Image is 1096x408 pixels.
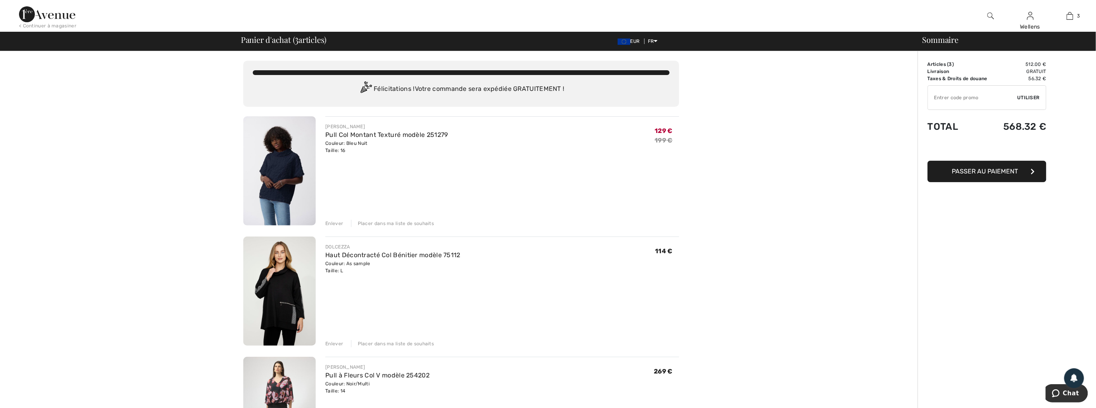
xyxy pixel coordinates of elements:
[325,251,460,259] a: Haut Décontracté Col Bénitier modèle 75112
[928,86,1018,110] input: Code promo
[928,68,997,75] td: Livraison
[1011,23,1050,31] div: Wellens
[928,61,997,68] td: Articles ( )
[325,371,430,379] a: Pull à Fleurs Col V modèle 254202
[997,75,1046,82] td: 56.32 €
[325,243,460,250] div: DOLCEZZA
[655,137,673,144] s: 199 €
[19,6,75,22] img: 1ère Avenue
[997,61,1046,68] td: 512.00 €
[1077,12,1080,19] span: 3
[913,36,1091,44] div: Sommaire
[325,364,430,371] div: [PERSON_NAME]
[243,116,316,225] img: Pull Col Montant Texturé modèle 251279
[295,34,298,44] span: 3
[358,81,374,97] img: Congratulation2.svg
[325,131,448,139] a: Pull Col Montant Texturé modèle 251279
[952,167,1018,175] span: Passer au paiement
[949,62,952,67] span: 3
[325,260,460,274] div: Couleur: As sample Taille: L
[654,368,673,375] span: 269 €
[325,340,343,347] div: Enlever
[351,220,434,227] div: Placer dans ma liste de souhaits
[928,140,1046,158] iframe: PayPal
[1018,94,1040,101] span: Utiliser
[1027,11,1034,21] img: Mes infos
[648,38,658,44] span: FR
[928,75,997,82] td: Taxes & Droits de douane
[325,380,430,395] div: Couleur: Noir/Multi Taille: 14
[325,123,448,130] div: [PERSON_NAME]
[655,127,673,135] span: 129 €
[997,68,1046,75] td: Gratuit
[325,140,448,154] div: Couleur: Bleu Nuit Taille: 16
[655,247,673,255] span: 114 €
[325,220,343,227] div: Enlever
[928,113,997,140] td: Total
[253,81,670,97] div: Félicitations ! Votre commande sera expédiée GRATUITEMENT !
[241,36,327,44] span: Panier d'achat ( articles)
[997,113,1046,140] td: 568.32 €
[1050,11,1089,21] a: 3
[928,161,1046,182] button: Passer au paiement
[618,38,630,45] img: Euro
[1027,12,1034,19] a: Se connecter
[618,38,643,44] span: EUR
[987,11,994,21] img: recherche
[243,237,316,346] img: Haut Décontracté Col Bénitier modèle 75112
[19,22,76,29] div: < Continuer à magasiner
[351,340,434,347] div: Placer dans ma liste de souhaits
[1046,384,1088,404] iframe: Ouvre un widget dans lequel vous pouvez chatter avec l’un de nos agents
[1067,11,1073,21] img: Mon panier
